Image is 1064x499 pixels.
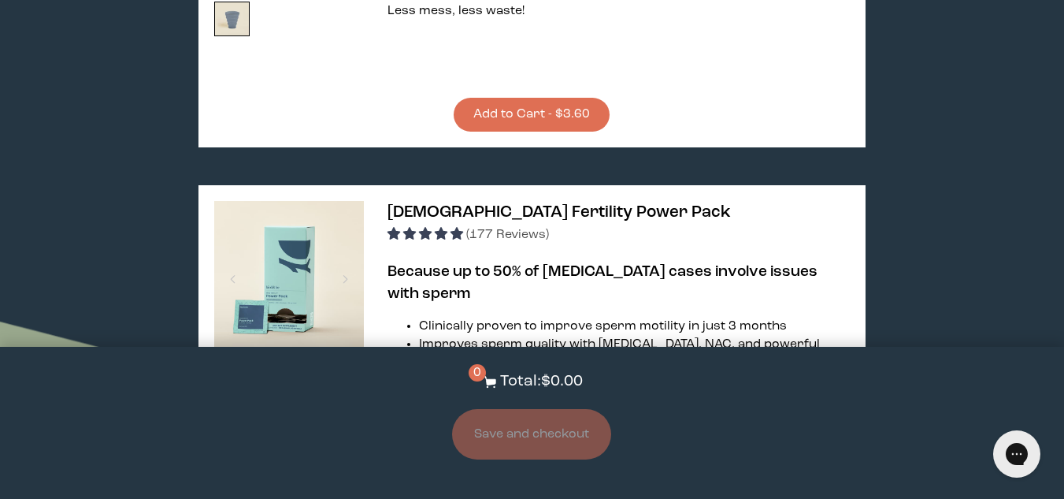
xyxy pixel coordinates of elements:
button: Add to Cart - $3.60 [454,98,610,132]
iframe: Gorgias live chat messenger [985,425,1048,483]
li: Clinically proven to improve sperm motility in just 3 months [419,318,849,336]
li: Improves sperm quality with [MEDICAL_DATA], NAC, and powerful antioxidants [419,336,849,372]
img: thumbnail image [214,2,250,37]
button: Save and checkout [452,409,611,460]
p: Total: $0.00 [500,371,583,393]
span: [DEMOGRAPHIC_DATA] Fertility Power Pack [387,204,731,221]
h3: Because up to 50% of [MEDICAL_DATA] cases involve issues with sperm [387,261,849,305]
p: Less mess, less waste! [387,2,849,20]
span: 0 [469,364,486,382]
span: (177 Reviews) [466,229,549,241]
span: 4.94 stars [387,229,466,241]
img: thumbnail image [214,201,364,351]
